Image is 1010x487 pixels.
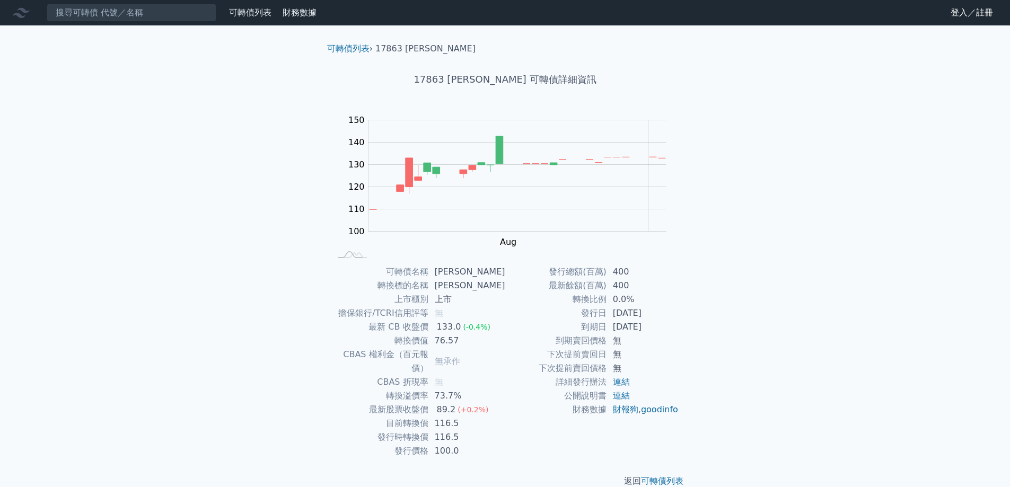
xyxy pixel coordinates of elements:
td: 上市 [428,293,505,306]
td: 擔保銀行/TCRI信用評等 [331,306,428,320]
a: goodinfo [641,404,678,414]
td: 76.57 [428,334,505,348]
td: , [607,403,679,417]
td: 轉換價值 [331,334,428,348]
td: 400 [607,265,679,279]
td: 發行日 [505,306,607,320]
tspan: 120 [348,182,365,192]
span: 無承作 [435,356,460,366]
td: 目前轉換價 [331,417,428,430]
div: 89.2 [435,403,458,417]
td: 公開說明書 [505,389,607,403]
a: 財報狗 [613,404,638,414]
g: Series [370,136,666,209]
tspan: 150 [348,115,365,125]
a: 可轉債列表 [327,43,370,54]
td: [PERSON_NAME] [428,265,505,279]
td: [PERSON_NAME] [428,279,505,293]
td: [DATE] [607,320,679,334]
td: 400 [607,279,679,293]
a: 可轉債列表 [641,476,683,486]
td: 到期賣回價格 [505,334,607,348]
tspan: 140 [348,137,365,147]
td: [DATE] [607,306,679,320]
input: 搜尋可轉債 代號／名稱 [47,4,216,22]
tspan: Aug [500,237,516,247]
g: Chart [343,115,682,247]
td: 73.7% [428,389,505,403]
tspan: 100 [348,226,365,236]
span: (+0.2%) [458,405,488,414]
td: 116.5 [428,430,505,444]
td: CBAS 權利金（百元報價） [331,348,428,375]
td: 到期日 [505,320,607,334]
td: 轉換標的名稱 [331,279,428,293]
tspan: 130 [348,160,365,170]
a: 財務數據 [283,7,317,17]
td: 最新餘額(百萬) [505,279,607,293]
td: 上市櫃別 [331,293,428,306]
div: 133.0 [435,320,463,334]
a: 登入／註冊 [942,4,1002,21]
td: 無 [607,348,679,361]
a: 可轉債列表 [229,7,271,17]
td: 最新股票收盤價 [331,403,428,417]
a: 連結 [613,377,630,387]
td: 100.0 [428,444,505,458]
li: 17863 [PERSON_NAME] [375,42,476,55]
td: 下次提前賣回日 [505,348,607,361]
td: 0.0% [607,293,679,306]
td: 116.5 [428,417,505,430]
td: 轉換溢價率 [331,389,428,403]
td: 發行價格 [331,444,428,458]
td: 轉換比例 [505,293,607,306]
td: 無 [607,361,679,375]
td: 無 [607,334,679,348]
td: 最新 CB 收盤價 [331,320,428,334]
tspan: 110 [348,204,365,214]
td: 發行總額(百萬) [505,265,607,279]
li: › [327,42,373,55]
span: 無 [435,377,443,387]
td: CBAS 折現率 [331,375,428,389]
td: 下次提前賣回價格 [505,361,607,375]
td: 可轉債名稱 [331,265,428,279]
h1: 17863 [PERSON_NAME] 可轉債詳細資訊 [319,72,692,87]
a: 連結 [613,391,630,401]
td: 詳細發行辦法 [505,375,607,389]
span: 無 [435,308,443,318]
span: (-0.4%) [463,323,490,331]
td: 財務數據 [505,403,607,417]
td: 發行時轉換價 [331,430,428,444]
